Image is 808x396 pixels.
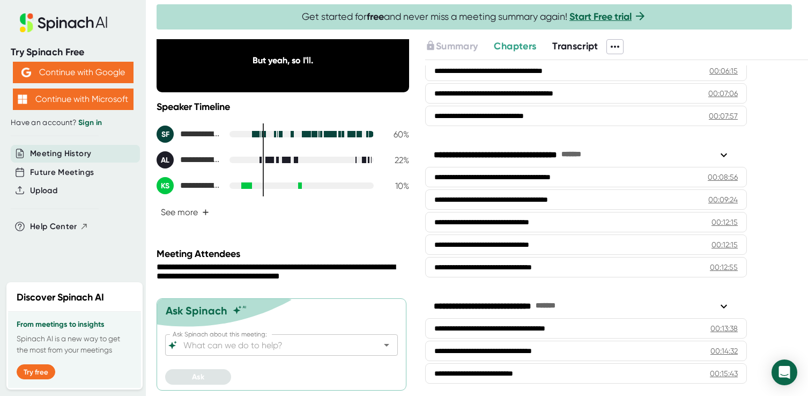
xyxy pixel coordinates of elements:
[11,118,135,128] div: Have an account?
[710,346,738,356] div: 00:14:32
[192,372,204,382] span: Ask
[13,62,134,83] button: Continue with Google
[157,177,174,194] div: KS
[30,221,77,233] span: Help Center
[552,40,598,52] span: Transcript
[709,111,738,121] div: 00:07:57
[11,46,135,58] div: Try Spinach Free
[772,360,797,385] div: Open Intercom Messenger
[708,172,738,182] div: 00:08:56
[78,118,102,127] a: Sign in
[17,364,55,379] button: Try free
[17,333,132,356] p: Spinach AI is a new way to get the most from your meetings
[17,320,132,329] h3: From meetings to insights
[17,290,104,305] h2: Discover Spinach AI
[30,221,88,233] button: Help Center
[165,369,231,385] button: Ask
[13,89,134,110] button: Continue with Microsoft
[436,40,478,52] span: Summary
[382,181,409,191] div: 10 %
[494,40,536,52] span: Chapters
[157,151,174,168] div: AL
[709,65,738,76] div: 00:06:15
[710,368,738,379] div: 00:15:43
[157,203,213,222] button: See more+
[157,101,409,113] div: Speaker Timeline
[157,248,412,260] div: Meeting Attendees
[30,148,91,160] button: Meeting History
[425,39,494,54] div: Upgrade to access
[382,129,409,140] div: 60 %
[711,217,738,228] div: 00:12:15
[30,166,94,179] button: Future Meetings
[157,126,174,143] div: SF
[708,88,738,99] div: 00:07:06
[367,11,384,23] b: free
[552,39,598,54] button: Transcript
[708,194,738,205] div: 00:09:24
[425,39,478,54] button: Summary
[157,126,221,143] div: SCLT4 - Fantastico
[21,68,31,77] img: Aehbyd4JwY73AAAAAElFTkSuQmCC
[379,338,394,353] button: Open
[569,11,632,23] a: Start Free trial
[30,185,57,197] button: Upload
[202,208,209,217] span: +
[157,177,221,194] div: Kelvin Salazar
[302,11,647,23] span: Get started for and never miss a meeting summary again!
[710,262,738,273] div: 00:12:55
[494,39,536,54] button: Chapters
[181,338,363,353] input: What can we do to help?
[711,239,738,250] div: 00:12:15
[710,323,738,334] div: 00:13:38
[166,304,227,317] div: Ask Spinach
[157,151,221,168] div: Andre Luis De Oliveira Leite
[382,155,409,165] div: 22 %
[182,55,384,65] div: But yeah, so I'll.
